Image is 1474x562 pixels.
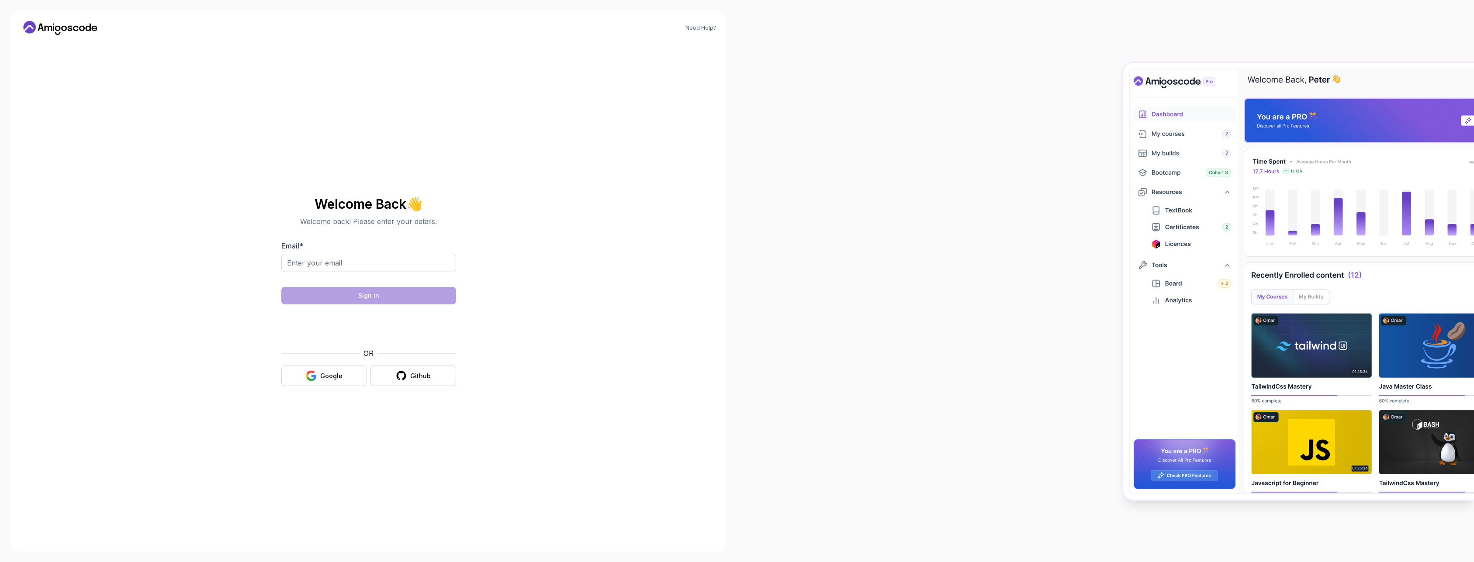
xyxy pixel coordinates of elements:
span: 👋 [405,194,426,214]
img: Amigoscode Dashboard [1123,63,1474,500]
button: Google [281,365,367,386]
iframe: Widget containing checkbox for hCaptcha security challenge [303,310,435,343]
label: Email * [281,241,303,250]
button: Sign in [281,287,456,304]
div: Sign in [358,291,379,300]
input: Enter your email [281,254,456,272]
div: Github [410,372,431,380]
p: OR [363,348,374,359]
div: Google [320,372,343,380]
p: Welcome back! Please enter your details. [281,216,456,227]
a: Need Help? [685,24,716,31]
a: Home link [21,21,100,35]
button: Github [370,365,456,386]
h2: Welcome Back [281,197,456,211]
